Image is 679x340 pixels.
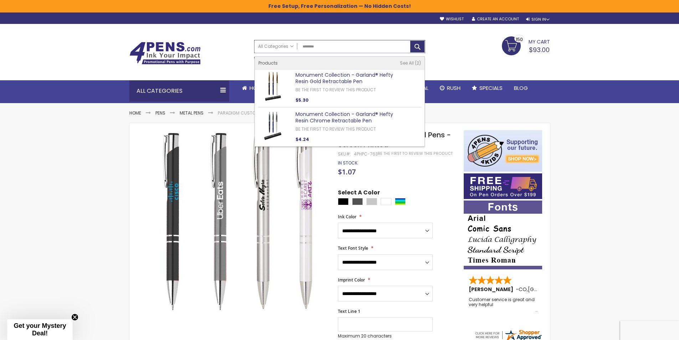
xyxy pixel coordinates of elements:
[502,36,550,54] a: $93.00 150
[469,286,516,293] span: [PERSON_NAME]
[338,167,356,177] span: $1.07
[218,110,323,116] li: Paradigm Custom Metal Pens - Screen Printed
[440,16,464,22] a: Wishlist
[258,72,288,101] img: Monument Collection - Garland® Hefty Resin Gold Retractable Pen
[365,53,425,67] div: Free shipping on pen orders over $199
[129,80,229,102] div: All Categories
[71,314,78,321] button: Close teaser
[338,151,351,157] strong: SKU
[434,80,466,96] a: Rush
[479,84,503,92] span: Specials
[378,151,453,156] a: Be the first to review this product
[338,308,360,314] span: Text Line 1
[258,111,288,140] img: Monument Collection - Garland® Hefty Resin Chrome Retractable Pen
[295,111,393,125] a: Monument Collection - Garland® Hefty Resin Chrome Retractable Pen
[295,71,393,85] a: Monument Collection - Garland® Hefty Resin Gold Retractable Pen
[381,198,391,205] div: White
[250,84,264,92] span: Home
[295,126,376,132] a: Be the first to review this product
[295,87,376,93] a: Be the first to review this product
[464,201,542,269] img: font-personalization-examples
[508,80,534,96] a: Blog
[254,40,297,52] a: All Categories
[338,160,357,166] span: In stock
[258,60,278,66] span: Products
[129,42,201,65] img: 4Pens Custom Pens and Promotional Products
[519,286,527,293] span: CO
[7,319,73,340] div: Get your Mystery Deal!Close teaser
[155,110,165,116] a: Pens
[354,151,378,157] div: 4PHPC-763
[620,321,679,340] iframe: Google Customer Reviews
[338,277,365,283] span: Imprint Color
[472,16,519,22] a: Create an Account
[258,44,294,49] span: All Categories
[400,60,414,66] span: See All
[338,189,380,198] span: Select A Color
[366,198,377,205] div: Silver
[529,45,550,54] span: $93.00
[528,286,580,293] span: [GEOGRAPHIC_DATA]
[516,286,580,293] span: - ,
[180,110,204,116] a: Metal Pens
[144,130,329,315] img: Paradigm Custom Metal Pens - Screen Printed
[129,110,141,116] a: Home
[526,17,550,22] div: Sign In
[514,84,528,92] span: Blog
[447,84,461,92] span: Rush
[395,198,406,205] div: Assorted
[295,136,309,142] span: $4.24
[469,297,538,313] div: Customer service is great and very helpful
[464,173,542,199] img: Free shipping on orders over $199
[352,198,363,205] div: Gunmetal
[415,60,421,66] span: 2
[464,130,542,172] img: 4pens 4 kids
[466,80,508,96] a: Specials
[338,160,357,166] div: Availability
[338,214,356,220] span: Ink Color
[295,97,309,103] span: $5.30
[338,333,433,339] p: Maximum 20 characters
[338,198,349,205] div: Black
[14,322,66,337] span: Get your Mystery Deal!
[516,36,523,43] span: 150
[236,80,270,96] a: Home
[400,60,421,66] a: See All 2
[338,245,368,251] span: Text Font Style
